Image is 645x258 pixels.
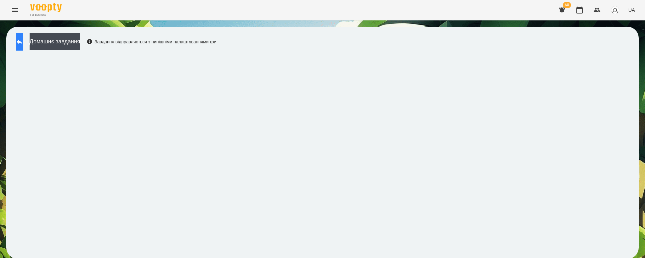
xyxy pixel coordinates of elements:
[8,3,23,18] button: Menu
[628,7,635,13] span: UA
[30,3,62,12] img: Voopty Logo
[30,13,62,17] span: For Business
[563,2,571,8] span: 60
[611,6,620,14] img: avatar_s.png
[87,39,217,45] div: Завдання відправляється з нинішніми налаштуваннями гри
[30,33,80,50] button: Домашнє завдання
[626,4,637,16] button: UA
